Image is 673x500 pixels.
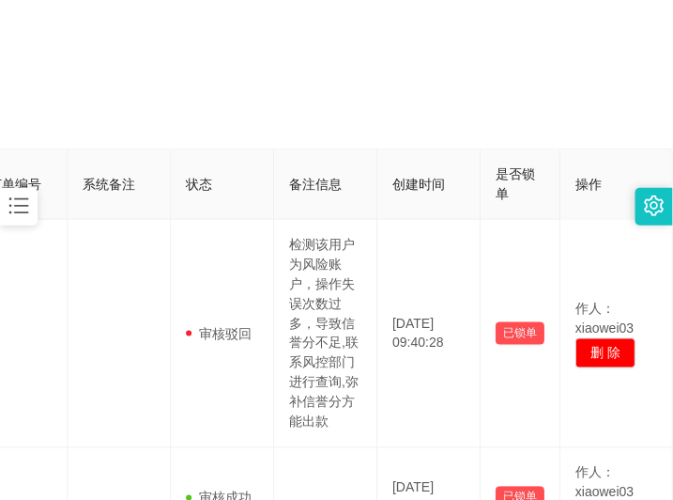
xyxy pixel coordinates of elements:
[575,177,602,192] span: 操作
[644,195,665,216] i: 图标： 设置
[186,177,212,192] span: 状态
[289,177,342,192] span: 备注信息
[496,166,535,201] span: 是否锁单
[199,326,252,341] font: 审核驳回
[274,220,377,448] td: 检测该用户为风险账户，操作失误次数过多，导致信誉分不足,联系风控部门进行查询,弥补信誉分方能出款
[7,194,31,218] i: 图标： 条形图
[496,322,544,345] button: 已锁单
[575,301,634,336] span: 作人：xiaowei03
[575,465,634,500] span: 作人：xiaowei03
[575,338,635,368] button: 删 除
[377,220,481,448] td: [DATE] 09:40:28
[392,177,445,192] span: 创建时间
[83,177,135,192] span: 系统备注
